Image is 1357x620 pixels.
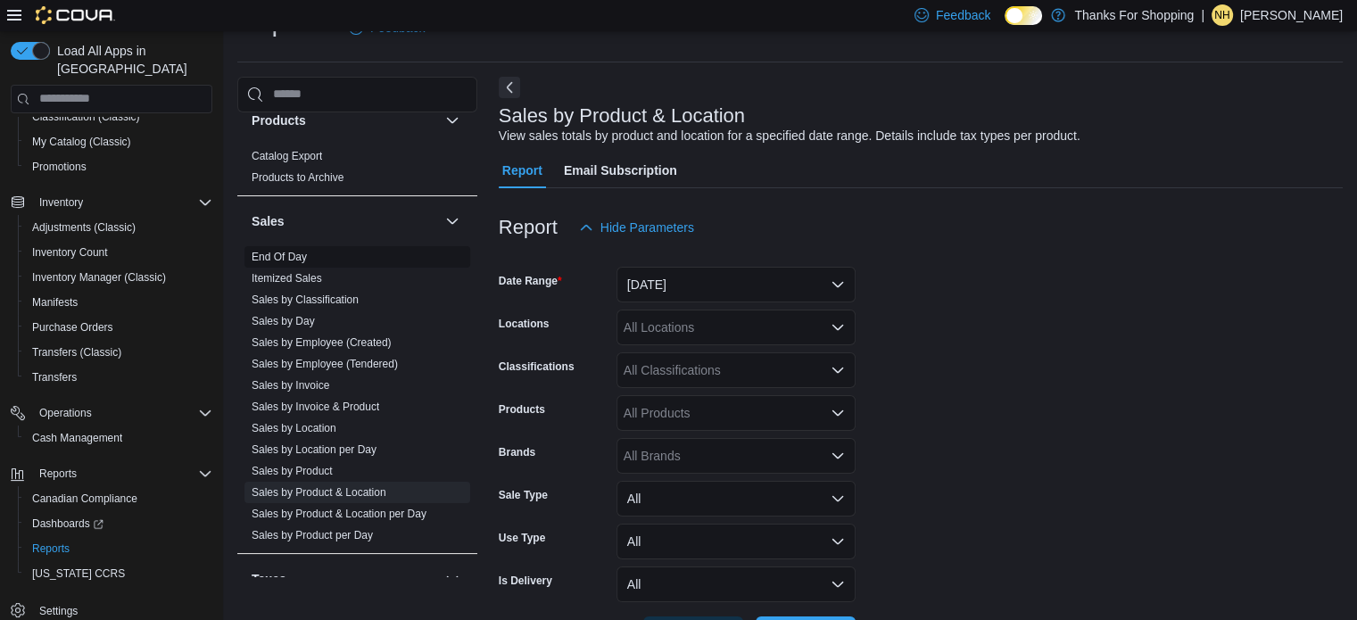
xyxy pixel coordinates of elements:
[1212,4,1233,26] div: Natasha Hodnett
[18,561,219,586] button: [US_STATE] CCRS
[499,445,535,459] label: Brands
[25,267,173,288] a: Inventory Manager (Classic)
[4,401,219,426] button: Operations
[39,467,77,481] span: Reports
[252,315,315,327] a: Sales by Day
[25,292,212,313] span: Manifests
[252,170,343,185] span: Products to Archive
[39,406,92,420] span: Operations
[32,402,99,424] button: Operations
[252,486,386,499] a: Sales by Product & Location
[831,449,845,463] button: Open list of options
[252,507,426,521] span: Sales by Product & Location per Day
[252,314,315,328] span: Sales by Day
[25,131,212,153] span: My Catalog (Classic)
[252,401,379,413] a: Sales by Invoice & Product
[252,336,392,349] a: Sales by Employee (Created)
[252,357,398,371] span: Sales by Employee (Tendered)
[32,220,136,235] span: Adjustments (Classic)
[18,215,219,240] button: Adjustments (Classic)
[252,271,322,285] span: Itemized Sales
[4,461,219,486] button: Reports
[4,190,219,215] button: Inventory
[25,538,77,559] a: Reports
[237,246,477,553] div: Sales
[252,293,359,306] a: Sales by Classification
[32,541,70,556] span: Reports
[39,195,83,210] span: Inventory
[25,488,145,509] a: Canadian Compliance
[25,242,115,263] a: Inventory Count
[25,156,94,178] a: Promotions
[25,488,212,509] span: Canadian Compliance
[499,531,545,545] label: Use Type
[32,492,137,506] span: Canadian Compliance
[50,42,212,78] span: Load All Apps in [GEOGRAPHIC_DATA]
[25,563,132,584] a: [US_STATE] CCRS
[616,524,856,559] button: All
[18,154,219,179] button: Promotions
[442,211,463,232] button: Sales
[499,77,520,98] button: Next
[25,242,212,263] span: Inventory Count
[616,566,856,602] button: All
[252,464,333,478] span: Sales by Product
[252,443,376,456] a: Sales by Location per Day
[252,529,373,541] a: Sales by Product per Day
[252,442,376,457] span: Sales by Location per Day
[25,538,212,559] span: Reports
[499,402,545,417] label: Products
[25,367,212,388] span: Transfers
[1005,6,1042,25] input: Dark Mode
[252,251,307,263] a: End Of Day
[252,400,379,414] span: Sales by Invoice & Product
[252,379,329,392] a: Sales by Invoice
[18,290,219,315] button: Manifests
[252,112,438,129] button: Products
[25,217,212,238] span: Adjustments (Classic)
[32,160,87,174] span: Promotions
[252,570,438,588] button: Taxes
[25,267,212,288] span: Inventory Manager (Classic)
[499,105,745,127] h3: Sales by Product & Location
[25,513,111,534] a: Dashboards
[252,212,438,230] button: Sales
[18,104,219,129] button: Classification (Classic)
[32,135,131,149] span: My Catalog (Classic)
[499,360,575,374] label: Classifications
[18,426,219,451] button: Cash Management
[252,528,373,542] span: Sales by Product per Day
[25,131,138,153] a: My Catalog (Classic)
[25,317,120,338] a: Purchase Orders
[25,563,212,584] span: Washington CCRS
[18,129,219,154] button: My Catalog (Classic)
[32,431,122,445] span: Cash Management
[499,574,552,588] label: Is Delivery
[1240,4,1343,26] p: [PERSON_NAME]
[25,106,147,128] a: Classification (Classic)
[252,422,336,434] a: Sales by Location
[499,317,550,331] label: Locations
[32,245,108,260] span: Inventory Count
[18,315,219,340] button: Purchase Orders
[18,265,219,290] button: Inventory Manager (Classic)
[831,363,845,377] button: Open list of options
[442,568,463,590] button: Taxes
[25,317,212,338] span: Purchase Orders
[252,465,333,477] a: Sales by Product
[25,342,128,363] a: Transfers (Classic)
[25,342,212,363] span: Transfers (Classic)
[32,295,78,310] span: Manifests
[499,127,1080,145] div: View sales totals by product and location for a specified date range. Details include tax types p...
[616,267,856,302] button: [DATE]
[32,110,140,124] span: Classification (Classic)
[18,511,219,536] a: Dashboards
[25,513,212,534] span: Dashboards
[252,272,322,285] a: Itemized Sales
[252,250,307,264] span: End Of Day
[36,6,115,24] img: Cova
[25,217,143,238] a: Adjustments (Classic)
[32,463,212,484] span: Reports
[18,486,219,511] button: Canadian Compliance
[32,345,121,360] span: Transfers (Classic)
